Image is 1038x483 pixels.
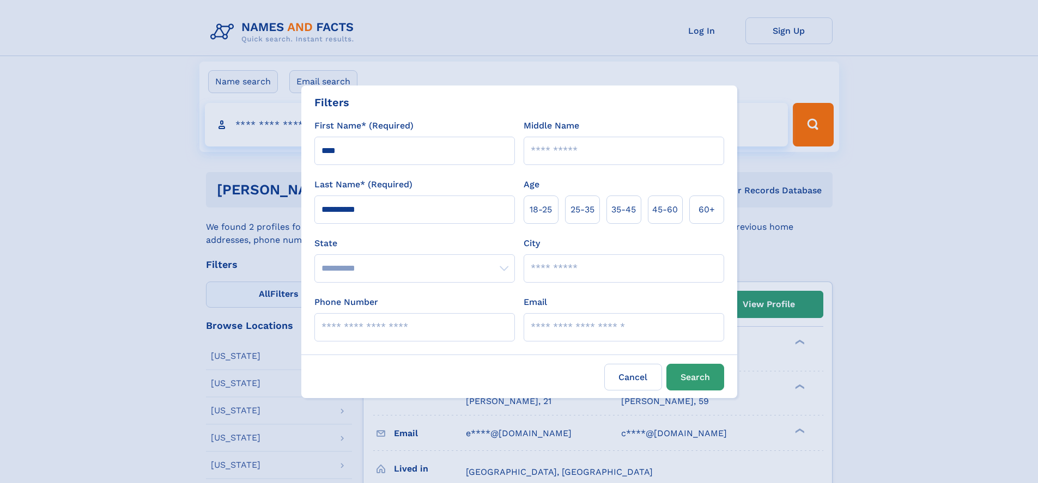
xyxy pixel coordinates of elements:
[524,237,540,250] label: City
[524,296,547,309] label: Email
[611,203,636,216] span: 35‑45
[530,203,552,216] span: 18‑25
[604,364,662,390] label: Cancel
[570,203,594,216] span: 25‑35
[314,94,349,111] div: Filters
[524,119,579,132] label: Middle Name
[314,237,515,250] label: State
[699,203,715,216] span: 60+
[314,296,378,309] label: Phone Number
[666,364,724,390] button: Search
[652,203,678,216] span: 45‑60
[524,178,539,191] label: Age
[314,178,412,191] label: Last Name* (Required)
[314,119,414,132] label: First Name* (Required)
